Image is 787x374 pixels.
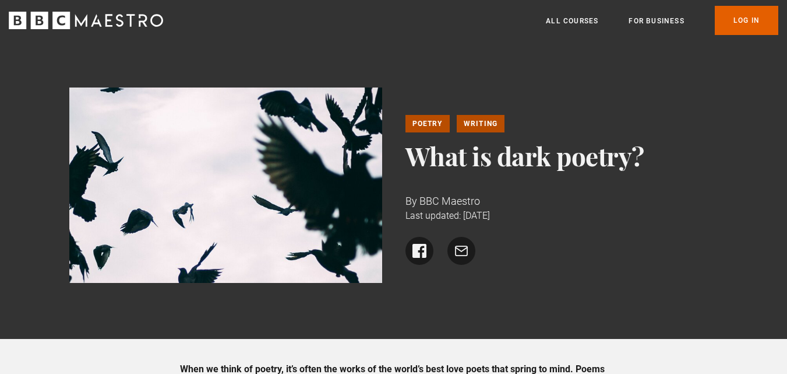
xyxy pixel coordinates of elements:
a: For business [629,15,684,27]
img: black birds flying [69,88,382,283]
span: By [405,195,417,207]
h1: What is dark poetry? [405,142,718,170]
time: Last updated: [DATE] [405,210,490,221]
a: Poetry [405,115,450,132]
a: Writing [457,115,504,132]
nav: Primary [546,6,778,35]
a: All Courses [546,15,598,27]
a: Log In [715,6,778,35]
span: BBC Maestro [419,195,480,207]
svg: BBC Maestro [9,12,163,29]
